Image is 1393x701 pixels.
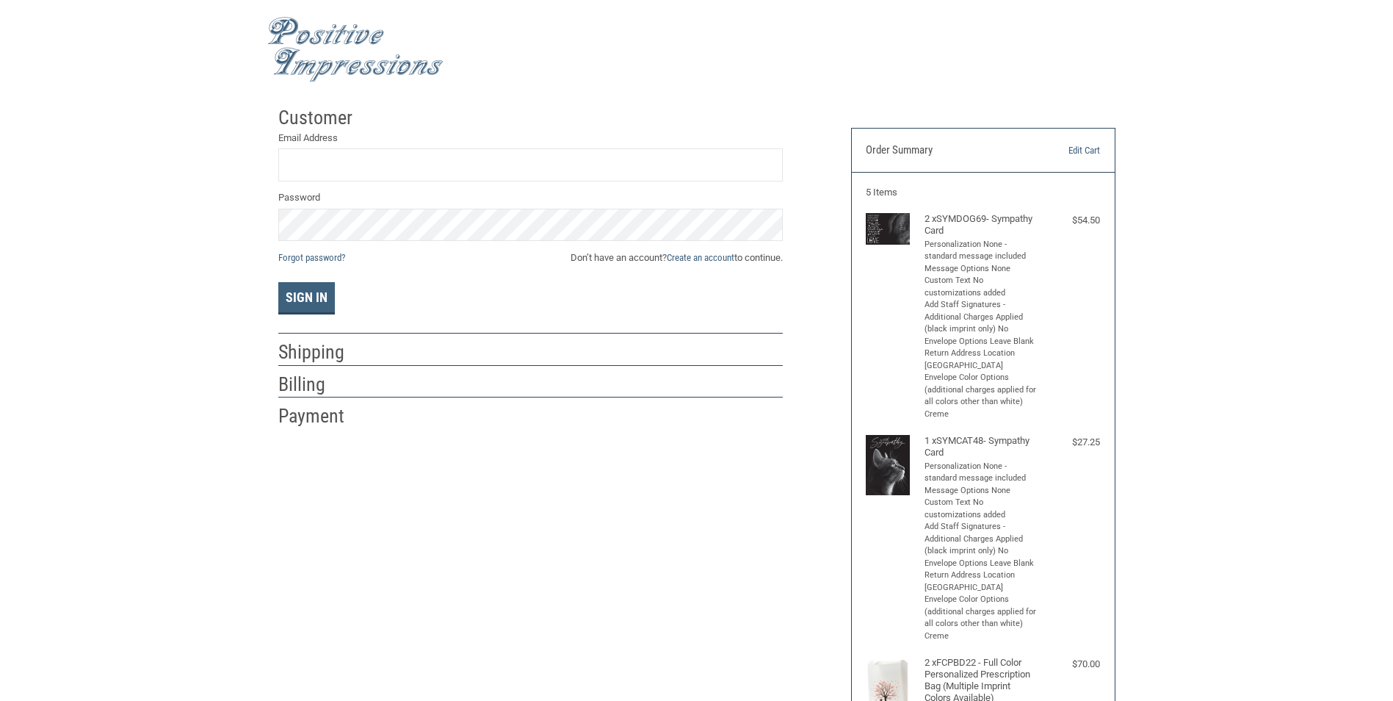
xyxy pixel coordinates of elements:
li: Return Address Location [GEOGRAPHIC_DATA] [925,348,1038,372]
h2: Shipping [278,340,364,364]
li: Personalization None - standard message included [925,461,1038,485]
li: Envelope Color Options (additional charges applied for all colors other than white) Creme [925,372,1038,420]
li: Message Options None [925,485,1038,497]
a: Create an account [667,252,734,263]
div: $70.00 [1041,657,1100,672]
div: $54.50 [1041,213,1100,228]
h2: Payment [278,404,364,428]
button: Sign In [278,282,335,314]
li: Personalization None - standard message included [925,239,1038,263]
a: Edit Cart [1025,143,1100,158]
span: Don’t have an account? to continue. [571,251,783,265]
label: Email Address [278,131,783,145]
li: Add Staff Signatures - Additional Charges Applied (black imprint only) No [925,521,1038,558]
h2: Customer [278,106,364,130]
h4: 2 x SYMDOG69- Sympathy Card [925,213,1038,237]
li: Custom Text No customizations added [925,275,1038,299]
img: Positive Impressions [267,17,444,82]
li: Custom Text No customizations added [925,497,1038,521]
label: Password [278,190,783,205]
div: $27.25 [1041,435,1100,450]
h3: 5 Items [866,187,1100,198]
li: Return Address Location [GEOGRAPHIC_DATA] [925,569,1038,594]
a: Forgot password? [278,252,345,263]
li: Envelope Options Leave Blank [925,558,1038,570]
li: Message Options None [925,263,1038,276]
li: Add Staff Signatures - Additional Charges Applied (black imprint only) No [925,299,1038,336]
h4: 1 x SYMCAT48- Sympathy Card [925,435,1038,459]
li: Envelope Color Options (additional charges applied for all colors other than white) Creme [925,594,1038,642]
li: Envelope Options Leave Blank [925,336,1038,348]
h3: Order Summary [866,143,1025,158]
h2: Billing [278,373,364,397]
